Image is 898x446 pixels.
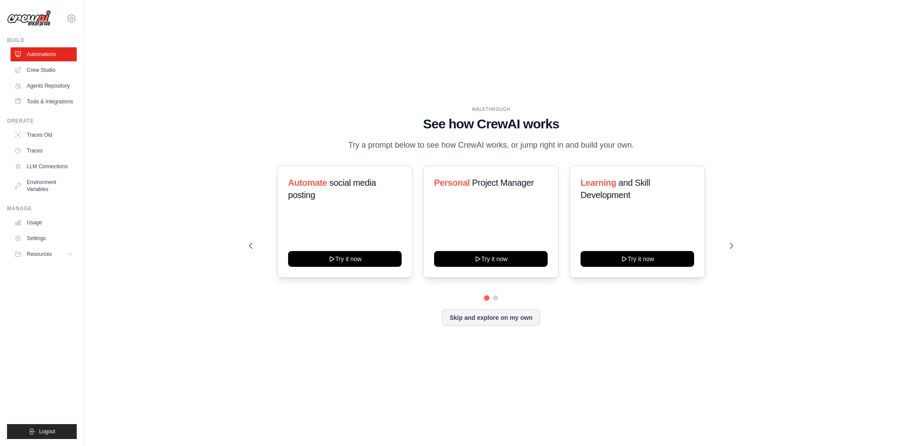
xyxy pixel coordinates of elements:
[11,144,77,158] a: Traces
[288,251,402,267] button: Try it now
[11,247,77,261] button: Resources
[249,116,733,132] h1: See how CrewAI works
[344,139,638,152] p: Try a prompt below to see how CrewAI works, or jump right in and build your own.
[7,37,77,44] div: Build
[854,404,898,446] iframe: Chat Widget
[11,175,77,196] a: Environment Variables
[581,251,694,267] button: Try it now
[11,79,77,93] a: Agents Repository
[27,251,52,258] span: Resources
[434,178,470,188] span: Personal
[854,404,898,446] div: 聊天小组件
[581,178,616,188] span: Learning
[7,10,51,27] img: Logo
[11,231,77,245] a: Settings
[7,205,77,212] div: Manage
[11,47,77,61] a: Automations
[11,95,77,109] a: Tools & Integrations
[11,63,77,77] a: Crew Studio
[442,309,540,326] button: Skip and explore on my own
[11,216,77,230] a: Usage
[434,251,548,267] button: Try it now
[249,106,733,113] div: WALKTHROUGH
[39,428,55,435] span: Logout
[581,178,650,200] span: and Skill Development
[7,424,77,439] button: Logout
[288,178,376,200] span: social media posting
[11,159,77,173] a: LLM Connections
[11,128,77,142] a: Traces Old
[288,178,327,188] span: Automate
[7,117,77,124] div: Operate
[472,178,534,188] span: Project Manager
